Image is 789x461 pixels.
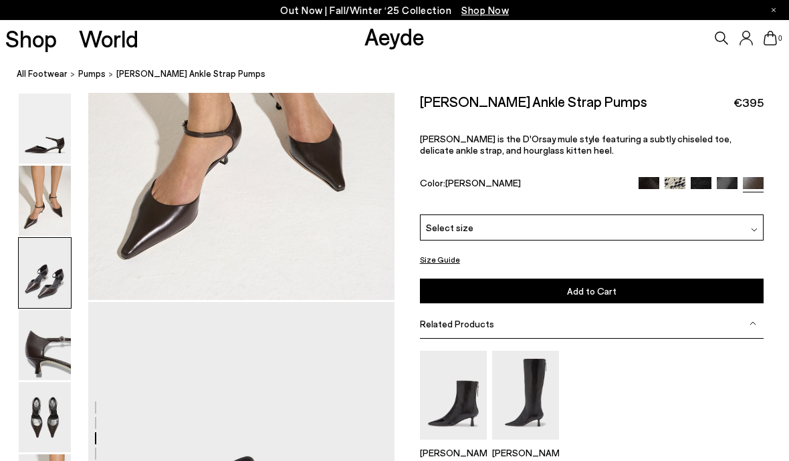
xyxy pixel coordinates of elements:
h2: [PERSON_NAME] Ankle Strap Pumps [420,93,647,110]
span: Navigate to /collections/new-in [461,4,509,16]
span: Related Products [420,318,494,329]
a: Shop [5,27,57,50]
a: All Footwear [17,67,68,81]
img: svg%3E [750,320,756,327]
span: €395 [734,94,764,111]
a: Sila Dual-Toned Boots [PERSON_NAME] [420,430,487,458]
a: 0 [764,31,777,45]
img: Tillie Ankle Strap Pumps - Image 5 [19,382,71,452]
span: [PERSON_NAME] Ankle Strap Pumps [116,67,265,81]
img: svg%3E [751,226,758,233]
img: Sila Dual-Toned Boots [420,351,487,440]
a: Alexis Dual-Tone High Boots [PERSON_NAME] [492,430,559,458]
a: World [79,27,138,50]
a: Aeyde [364,22,425,50]
div: Color: [420,177,628,192]
img: Alexis Dual-Tone High Boots [492,351,559,440]
p: [PERSON_NAME] [420,447,487,458]
nav: breadcrumb [17,56,789,93]
span: Add to Cart [567,285,616,297]
img: Tillie Ankle Strap Pumps - Image 2 [19,166,71,236]
span: 0 [777,35,784,42]
span: Select size [426,220,473,235]
p: [PERSON_NAME] is the D'Orsay mule style featuring a subtly chiseled toe, delicate ankle strap, an... [420,133,764,156]
img: Tillie Ankle Strap Pumps - Image 1 [19,94,71,164]
p: Out Now | Fall/Winter ‘25 Collection [280,2,509,19]
img: Tillie Ankle Strap Pumps - Image 3 [19,238,71,308]
img: Tillie Ankle Strap Pumps - Image 4 [19,310,71,380]
button: Size Guide [420,251,460,268]
span: [PERSON_NAME] [445,177,521,188]
a: pumps [78,67,106,81]
p: [PERSON_NAME] [492,447,559,458]
span: pumps [78,68,106,79]
button: Add to Cart [420,279,764,303]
